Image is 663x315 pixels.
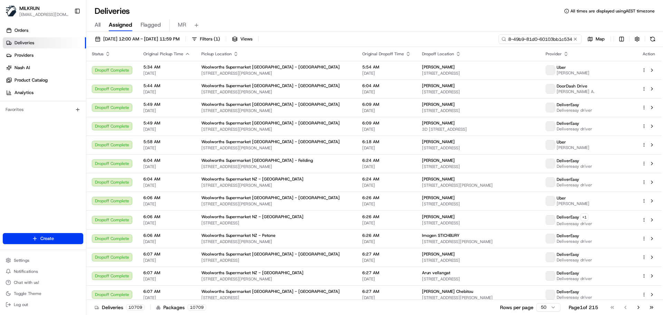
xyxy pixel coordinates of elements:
[422,239,535,244] span: [STREET_ADDRESS][PERSON_NAME]
[362,120,411,126] span: 6:09 AM
[143,102,190,107] span: 5:49 AM
[141,21,161,29] span: Flagged
[143,214,190,220] span: 6:06 AM
[557,102,579,108] span: DeliverEasy
[201,164,351,169] span: [STREET_ADDRESS][PERSON_NAME]
[557,182,592,188] span: Delivereasy driver
[362,289,411,294] span: 6:27 AM
[143,51,183,57] span: Original Pickup Time
[557,270,579,276] span: DeliverEasy
[103,36,180,42] span: [DATE] 12:00 AM - [DATE] 11:59 PM
[201,176,304,182] span: Woolworths Supermarket NZ - [GEOGRAPHIC_DATA]
[584,34,608,44] button: Map
[15,65,30,71] span: Nash AI
[201,276,351,282] span: [STREET_ADDRESS][PERSON_NAME]
[15,27,28,34] span: Orders
[422,183,535,188] span: [STREET_ADDRESS][PERSON_NAME]
[126,304,145,311] div: 10709
[201,239,351,244] span: [STREET_ADDRESS][PERSON_NAME]
[557,201,589,206] span: [PERSON_NAME]
[143,176,190,182] span: 6:04 AM
[201,89,351,95] span: [STREET_ADDRESS][PERSON_NAME]
[557,83,587,89] span: DoorDash Drive
[19,12,69,17] span: [EMAIL_ADDRESS][DOMAIN_NAME]
[362,195,411,201] span: 6:26 AM
[143,108,190,113] span: [DATE]
[143,220,190,226] span: [DATE]
[557,108,592,113] span: Delivereasy driver
[201,127,351,132] span: [STREET_ADDRESS][PERSON_NAME]
[3,256,83,265] button: Settings
[570,8,655,14] span: All times are displayed using AEST timezone
[201,120,340,126] span: Woolworths Supermarket [GEOGRAPHIC_DATA] - [GEOGRAPHIC_DATA]
[557,195,566,201] span: Uber
[189,34,223,44] button: Filters(1)
[557,89,595,94] span: [PERSON_NAME] A.
[201,233,276,238] span: Woolworths Supermarket NZ - Petone
[143,276,190,282] span: [DATE]
[15,77,48,83] span: Product Catalog
[422,164,535,169] span: [STREET_ADDRESS]
[422,145,535,151] span: [STREET_ADDRESS]
[143,71,190,76] span: [DATE]
[422,295,535,300] span: [STREET_ADDRESS][PERSON_NAME]
[40,235,54,242] span: Create
[201,183,351,188] span: [STREET_ADDRESS][PERSON_NAME]
[143,195,190,201] span: 6:06 AM
[422,139,455,145] span: [PERSON_NAME]
[201,71,351,76] span: [STREET_ADDRESS][PERSON_NAME]
[14,280,39,285] span: Chat with us!
[3,50,86,61] a: Providers
[557,221,592,226] span: Delivereasy driver
[422,201,535,207] span: [STREET_ADDRESS]
[596,36,605,42] span: Map
[362,71,411,76] span: [DATE]
[201,289,340,294] span: Woolworths Supermarket [GEOGRAPHIC_DATA] - [GEOGRAPHIC_DATA]
[362,108,411,113] span: [DATE]
[201,258,351,263] span: [STREET_ADDRESS]
[422,120,455,126] span: [PERSON_NAME]
[422,89,535,95] span: [STREET_ADDRESS]
[143,120,190,126] span: 5:49 AM
[500,304,534,311] p: Rows per page
[178,21,186,29] span: MR
[422,64,455,70] span: [PERSON_NAME]
[201,220,351,226] span: [STREET_ADDRESS]
[3,278,83,287] button: Chat with us!
[362,295,411,300] span: [DATE]
[557,145,589,150] span: [PERSON_NAME]
[201,158,313,163] span: Woolworths Supermarket [GEOGRAPHIC_DATA] - Feilding
[422,71,535,76] span: [STREET_ADDRESS]
[557,289,579,295] span: DeliverEasy
[143,270,190,276] span: 6:07 AM
[422,214,455,220] span: [PERSON_NAME]
[422,158,455,163] span: [PERSON_NAME]
[557,70,589,76] span: [PERSON_NAME]
[3,62,86,73] a: Nash AI
[422,195,455,201] span: [PERSON_NAME]
[362,139,411,145] span: 6:18 AM
[3,104,83,115] div: Favorites
[229,34,256,44] button: Views
[201,145,351,151] span: [STREET_ADDRESS][PERSON_NAME]
[143,83,190,89] span: 5:44 AM
[362,89,411,95] span: [DATE]
[557,239,592,244] span: Delivereasy driver
[143,239,190,244] span: [DATE]
[156,304,206,311] div: Packages
[422,270,450,276] span: Arun vellangat
[580,213,588,221] button: +1
[3,75,86,86] a: Product Catalog
[362,239,411,244] span: [DATE]
[143,295,190,300] span: [DATE]
[3,87,86,98] a: Analytics
[557,121,579,126] span: DeliverEasy
[3,37,86,48] a: Deliveries
[557,65,566,70] span: Uber
[240,36,252,42] span: Views
[422,276,535,282] span: [STREET_ADDRESS]
[362,183,411,188] span: [DATE]
[546,51,562,57] span: Provider
[362,64,411,70] span: 5:54 AM
[422,51,454,57] span: Dropoff Location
